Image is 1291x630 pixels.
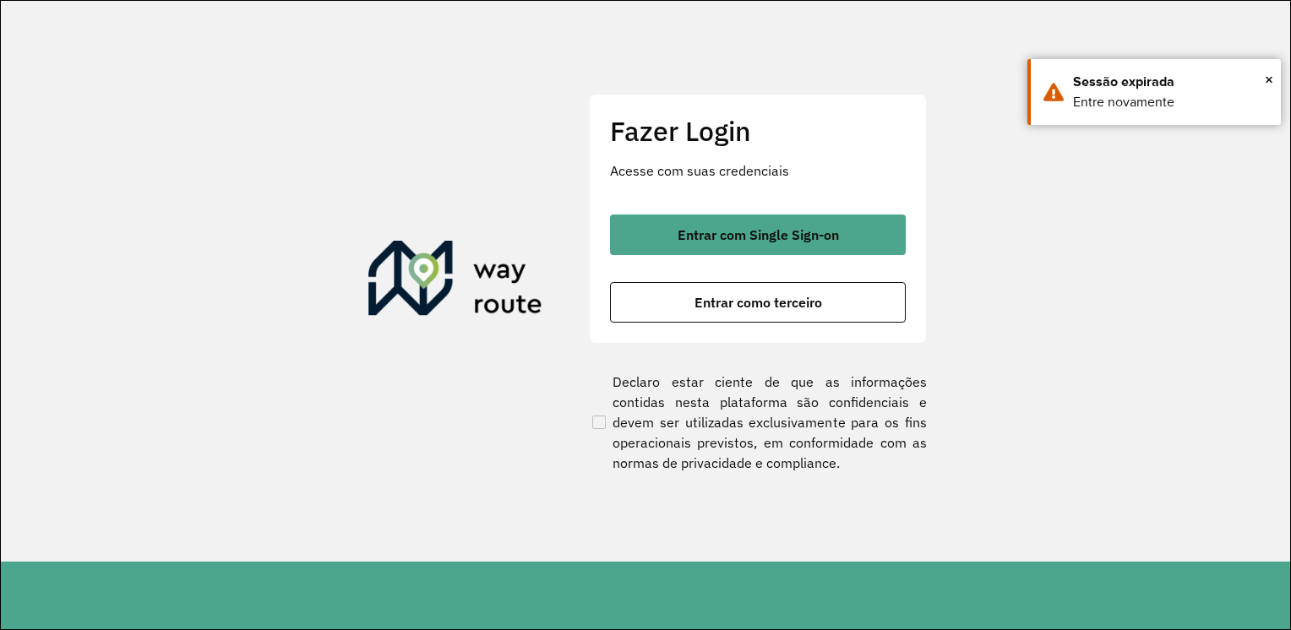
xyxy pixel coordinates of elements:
[1073,72,1268,92] div: Sessão expirada
[610,160,906,181] p: Acesse com suas credenciais
[368,241,542,322] img: Roteirizador AmbevTech
[1073,92,1268,112] div: Entre novamente
[610,115,906,147] h2: Fazer Login
[1265,67,1273,92] span: ×
[610,215,906,255] button: button
[695,296,822,309] span: Entrar como terceiro
[610,282,906,323] button: button
[1265,67,1273,92] button: Close
[678,228,839,242] span: Entrar com Single Sign-on
[589,372,927,473] label: Declaro estar ciente de que as informações contidas nesta plataforma são confidenciais e devem se...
